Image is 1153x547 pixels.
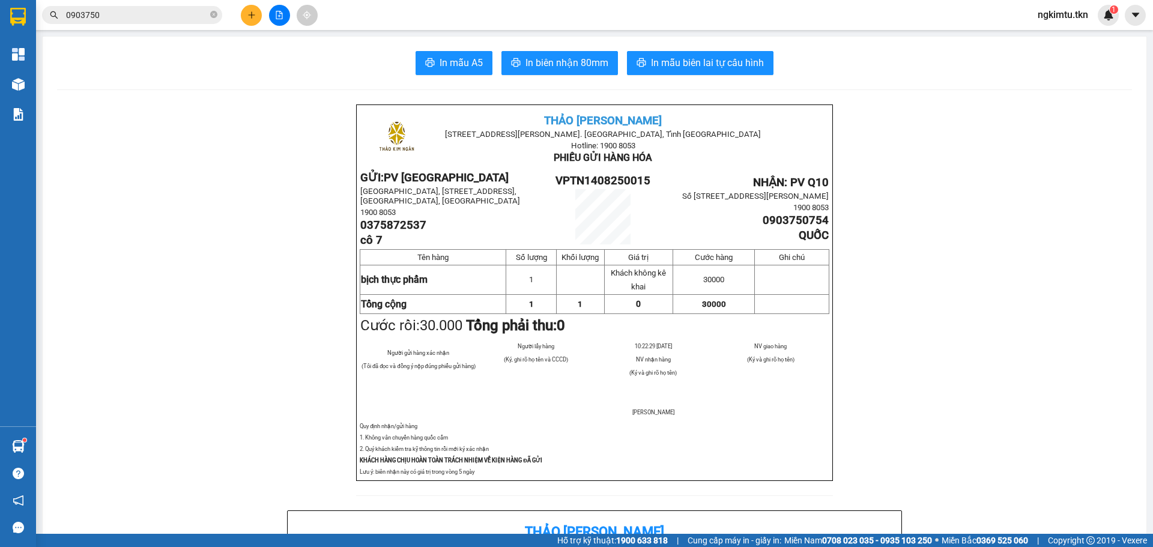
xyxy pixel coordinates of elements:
[822,536,932,545] strong: 0708 023 035 - 0935 103 250
[753,176,829,189] span: NHẬN: PV Q10
[628,253,649,262] span: Giá trị
[779,253,805,262] span: Ghi chú
[425,58,435,69] span: printer
[362,363,476,369] span: (Tôi đã đọc và đồng ý nộp đúng phiếu gửi hàng)
[50,11,58,19] span: search
[360,468,474,475] span: Lưu ý: biên nhận này có giá trị trong vòng 5 ngày
[636,299,641,309] span: 0
[360,171,509,184] strong: GỬI:
[360,219,426,232] span: 0375872537
[627,51,773,75] button: printerIn mẫu biên lai tự cấu hình
[571,141,635,150] span: Hotline: 1900 8053
[525,55,608,70] span: In biên nhận 80mm
[504,356,568,363] span: (Ký, ghi rõ họ tên và CCCD)
[516,253,547,262] span: Số lượng
[702,300,726,309] span: 30000
[1112,5,1116,14] span: 1
[360,434,448,441] span: 1. Không vân chuyển hàng quốc cấm
[747,356,794,363] span: (Ký và ghi rõ họ tên)
[417,253,449,262] span: Tên hàng
[555,174,650,187] span: VPTN1408250015
[1130,10,1141,20] span: caret-down
[754,343,787,349] span: NV giao hàng
[793,203,829,212] span: 1900 8053
[557,317,565,334] span: 0
[611,268,666,291] span: Khách không kê khai
[387,349,449,356] span: Người gửi hàng xác nhận
[361,274,428,285] span: bịch thực phẩm
[935,538,939,543] span: ⚪️
[360,423,417,429] span: Quy định nhận/gửi hàng
[241,5,262,26] button: plus
[632,409,674,416] span: [PERSON_NAME]
[303,11,311,19] span: aim
[544,114,662,127] span: THẢO [PERSON_NAME]
[578,300,583,309] span: 1
[12,78,25,91] img: warehouse-icon
[360,208,396,217] span: 1900 8053
[13,495,24,506] span: notification
[1110,5,1118,14] sup: 1
[210,11,217,18] span: close-circle
[10,8,26,26] img: logo-vxr
[360,187,520,205] span: [GEOGRAPHIC_DATA], [STREET_ADDRESS], [GEOGRAPHIC_DATA], [GEOGRAPHIC_DATA]
[297,5,318,26] button: aim
[13,468,24,479] span: question-circle
[420,317,462,334] span: 30.000
[416,51,492,75] button: printerIn mẫu A5
[66,8,208,22] input: Tìm tên, số ĐT hoặc mã đơn
[511,58,521,69] span: printer
[636,356,671,363] span: NV nhận hàng
[367,109,426,168] img: logo
[210,10,217,21] span: close-circle
[703,275,724,284] span: 30000
[651,55,764,70] span: In mẫu biên lai tự cấu hình
[12,108,25,121] img: solution-icon
[360,457,542,464] strong: KHÁCH HÀNG CHỊU HOÀN TOÀN TRÁCH NHIỆM VỀ KIỆN HÀNG ĐÃ GỬI
[360,234,383,247] span: cô 7
[466,317,565,334] strong: Tổng phải thu:
[1086,536,1095,545] span: copyright
[637,58,646,69] span: printer
[275,11,283,19] span: file-add
[682,192,829,201] span: Số [STREET_ADDRESS][PERSON_NAME]
[501,51,618,75] button: printerIn biên nhận 80mm
[557,534,668,547] span: Hỗ trợ kỹ thuật:
[784,534,932,547] span: Miền Nam
[763,214,829,227] span: 0903750754
[525,524,664,539] b: Thảo [PERSON_NAME]
[13,522,24,533] span: message
[247,11,256,19] span: plus
[688,534,781,547] span: Cung cấp máy in - giấy in:
[518,343,554,349] span: Người lấy hàng
[269,5,290,26] button: file-add
[942,534,1028,547] span: Miền Bắc
[695,253,733,262] span: Cước hàng
[976,536,1028,545] strong: 0369 525 060
[635,343,672,349] span: 10:22:29 [DATE]
[360,317,565,334] span: Cước rồi:
[554,152,652,163] span: PHIẾU GỬI HÀNG HÓA
[616,536,668,545] strong: 1900 633 818
[561,253,599,262] span: Khối lượng
[629,369,677,376] span: (Ký và ghi rõ họ tên)
[440,55,483,70] span: In mẫu A5
[445,130,761,139] span: [STREET_ADDRESS][PERSON_NAME]. [GEOGRAPHIC_DATA], Tỉnh [GEOGRAPHIC_DATA]
[677,534,679,547] span: |
[23,438,26,442] sup: 1
[529,275,533,284] span: 1
[1125,5,1146,26] button: caret-down
[384,171,509,184] span: PV [GEOGRAPHIC_DATA]
[360,446,489,452] span: 2. Quý khách kiểm tra kỹ thông tin rồi mới ký xác nhận
[1037,534,1039,547] span: |
[799,229,829,242] span: QUỐC
[529,300,534,309] span: 1
[12,440,25,453] img: warehouse-icon
[1103,10,1114,20] img: icon-new-feature
[1028,7,1098,22] span: ngkimtu.tkn
[12,48,25,61] img: dashboard-icon
[361,298,407,310] strong: Tổng cộng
